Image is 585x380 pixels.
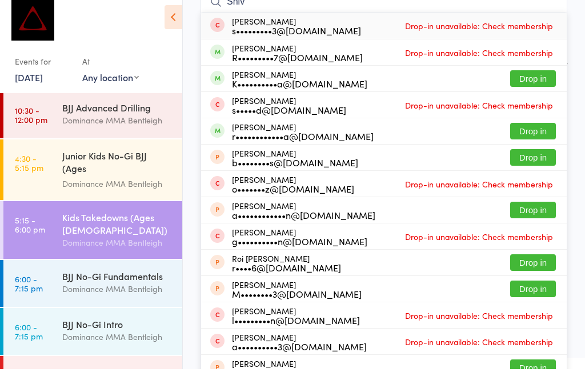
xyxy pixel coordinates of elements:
time: 6:00 - 7:15 pm [15,333,43,351]
div: [PERSON_NAME] [232,212,375,230]
div: Kids Takedowns (Ages [DEMOGRAPHIC_DATA]) [62,222,173,247]
div: [PERSON_NAME] [232,159,358,178]
span: Drop-in unavailable: Check membership [402,55,556,72]
button: Drop in [510,134,556,150]
div: K••••••••••a@[DOMAIN_NAME] [232,90,367,99]
span: Drop-in unavailable: Check membership [402,186,556,203]
div: [PERSON_NAME] [232,54,363,73]
div: [PERSON_NAME] [232,317,360,335]
a: 4:30 -5:15 pmJunior Kids No-Gi BJJ (Ages [DEMOGRAPHIC_DATA])Dominance MMA Bentleigh [3,150,182,211]
button: Drop in [510,160,556,177]
div: Dominance MMA Bentleigh [62,125,173,138]
div: Dominance MMA Bentleigh [62,247,173,260]
div: Any location [82,82,139,94]
div: R•••••••••7@[DOMAIN_NAME] [232,63,363,73]
div: BJJ No-Gi Fundamentals [62,281,173,293]
div: [PERSON_NAME] [232,27,361,46]
a: 6:00 -7:15 pmBJJ No-Gi IntroDominance MMA Bentleigh [3,319,182,366]
time: 6:00 - 7:15 pm [15,285,43,303]
span: Drop-in unavailable: Check membership [402,318,556,335]
div: [PERSON_NAME] [232,81,367,99]
div: At [82,63,139,82]
span: Drop-in unavailable: Check membership [402,107,556,125]
div: BJJ No-Gi Intro [62,329,173,341]
div: [PERSON_NAME] [232,107,346,125]
time: 10:30 - 12:00 pm [15,117,47,135]
div: l•••••••••n@[DOMAIN_NAME] [232,326,360,335]
div: [PERSON_NAME] [232,186,354,204]
div: Dominance MMA Bentleigh [62,293,173,306]
div: a••••••••••3@[DOMAIN_NAME] [232,353,367,362]
img: Dominance MMA Bentleigh [11,9,54,51]
span: Drop-in unavailable: Check membership [402,239,556,256]
div: [PERSON_NAME] [232,291,362,309]
span: Drop-in unavailable: Check membership [402,344,556,361]
div: BJJ Advanced Drilling [62,112,173,125]
a: 10:30 -12:00 pmBJJ Advanced DrillingDominance MMA Bentleigh [3,102,182,149]
button: Drop in [510,265,556,282]
div: Events for [15,63,71,82]
div: Roi [PERSON_NAME] [232,265,341,283]
time: 4:30 - 5:15 pm [15,165,43,183]
a: 6:00 -7:15 pmBJJ No-Gi FundamentalsDominance MMA Bentleigh [3,271,182,318]
div: [PERSON_NAME] [232,238,367,257]
div: s•••••••••3@[DOMAIN_NAME] [232,37,361,46]
div: r••••6@[DOMAIN_NAME] [232,274,341,283]
div: o•••••••z@[DOMAIN_NAME] [232,195,354,204]
div: [PERSON_NAME] [232,343,367,362]
a: 5:15 -6:00 pmKids Takedowns (Ages [DEMOGRAPHIC_DATA])Dominance MMA Bentleigh [3,212,182,270]
div: Dominance MMA Bentleigh [62,188,173,201]
span: Drop-in unavailable: Check membership [402,28,556,45]
time: 5:15 - 6:00 pm [15,226,45,245]
div: [PERSON_NAME] [232,133,374,151]
div: g••••••••••n@[DOMAIN_NAME] [232,247,367,257]
div: a••••••••••••n@[DOMAIN_NAME] [232,221,375,230]
div: Dominance MMA Bentleigh [62,341,173,354]
div: M••••••••3@[DOMAIN_NAME] [232,300,362,309]
button: Drop in [510,81,556,98]
a: [DATE] [15,82,43,94]
div: r••••••••••••a@[DOMAIN_NAME] [232,142,374,151]
button: Drop in [510,213,556,229]
div: Junior Kids No-Gi BJJ (Ages [DEMOGRAPHIC_DATA]) [62,160,173,188]
button: Drop in [510,291,556,308]
div: s•••••d@[DOMAIN_NAME] [232,116,346,125]
div: b••••••••s@[DOMAIN_NAME] [232,169,358,178]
